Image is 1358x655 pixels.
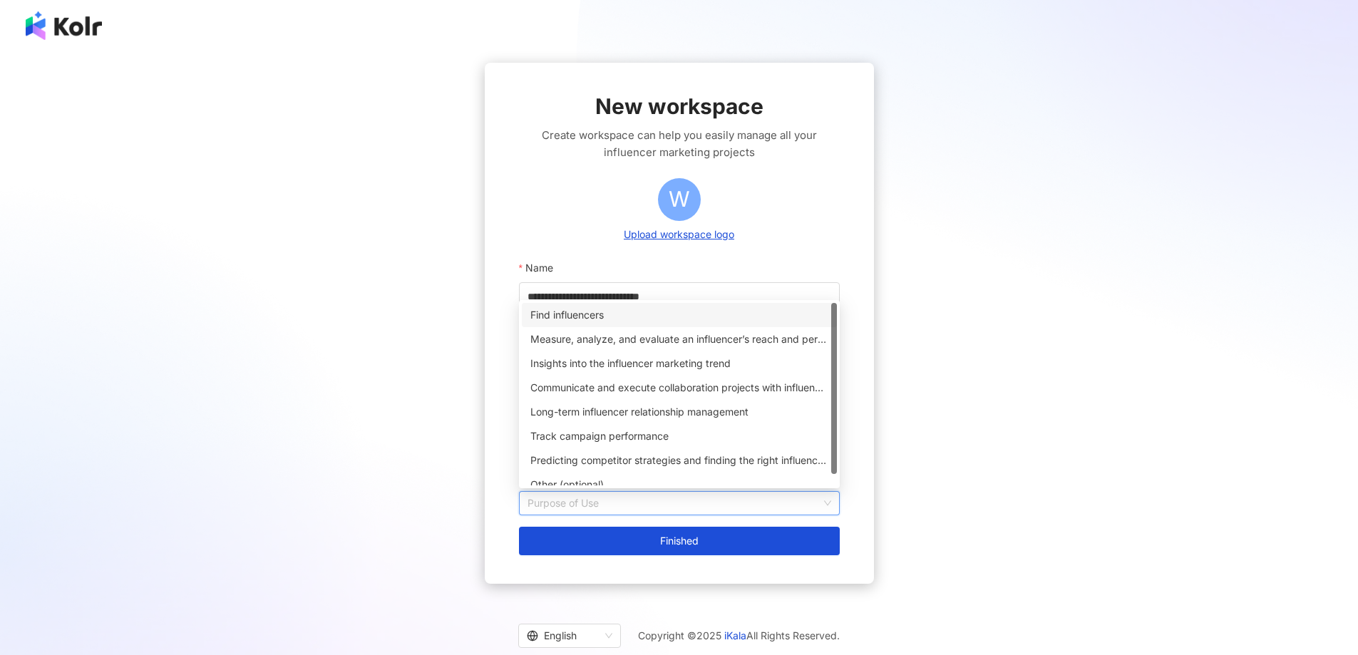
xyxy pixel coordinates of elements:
[724,629,746,641] a: iKala
[530,356,828,371] div: Insights into the influencer marketing trend
[530,307,828,323] div: Find influencers
[26,11,102,40] img: logo
[522,327,837,351] div: Measure, analyze, and evaluate an influencer’s reach and performance on social media
[519,254,563,282] label: Name
[519,127,840,161] span: Create workspace can help you easily manage all your influencer marketing projects
[638,627,840,644] span: Copyright © 2025 All Rights Reserved.
[527,624,600,647] div: English
[669,182,690,216] span: W
[519,527,840,555] button: Finished
[619,227,739,242] button: Upload workspace logo
[522,424,837,448] div: Track campaign performance
[530,428,828,444] div: Track campaign performance
[519,282,840,311] input: Name
[595,91,763,121] span: New workspace
[522,303,837,327] div: Find influencers
[522,448,837,473] div: Predicting competitor strategies and finding the right influencers
[530,331,828,347] div: Measure, analyze, and evaluate an influencer’s reach and performance on social media
[522,400,837,424] div: Long-term influencer relationship management
[530,404,828,420] div: Long-term influencer relationship management
[530,453,828,468] div: Predicting competitor strategies and finding the right influencers
[522,473,837,497] div: Other (optional)
[530,477,828,492] div: Other (optional)
[530,380,828,396] div: Communicate and execute collaboration projects with influencers
[522,376,837,400] div: Communicate and execute collaboration projects with influencers
[660,535,699,547] span: Finished
[522,351,837,376] div: Insights into the influencer marketing trend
